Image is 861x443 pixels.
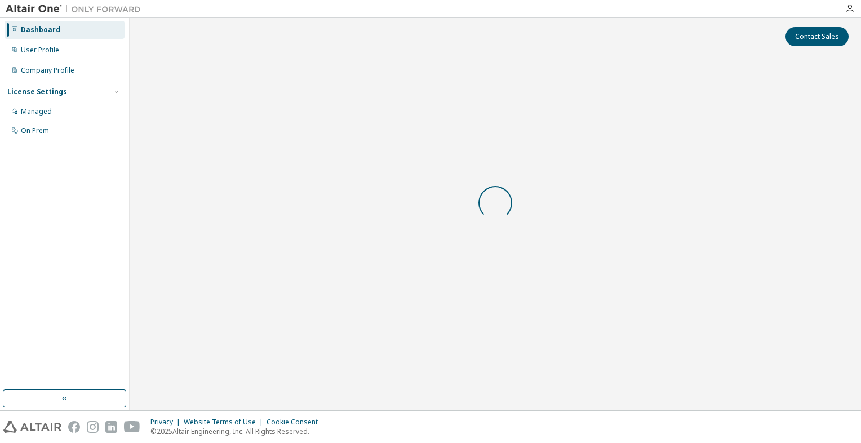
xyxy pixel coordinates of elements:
[21,46,59,55] div: User Profile
[267,418,325,427] div: Cookie Consent
[7,87,67,96] div: License Settings
[68,421,80,433] img: facebook.svg
[150,418,184,427] div: Privacy
[3,421,61,433] img: altair_logo.svg
[6,3,147,15] img: Altair One
[785,27,849,46] button: Contact Sales
[124,421,140,433] img: youtube.svg
[105,421,117,433] img: linkedin.svg
[21,107,52,116] div: Managed
[21,25,60,34] div: Dashboard
[150,427,325,436] p: © 2025 Altair Engineering, Inc. All Rights Reserved.
[184,418,267,427] div: Website Terms of Use
[21,126,49,135] div: On Prem
[21,66,74,75] div: Company Profile
[87,421,99,433] img: instagram.svg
